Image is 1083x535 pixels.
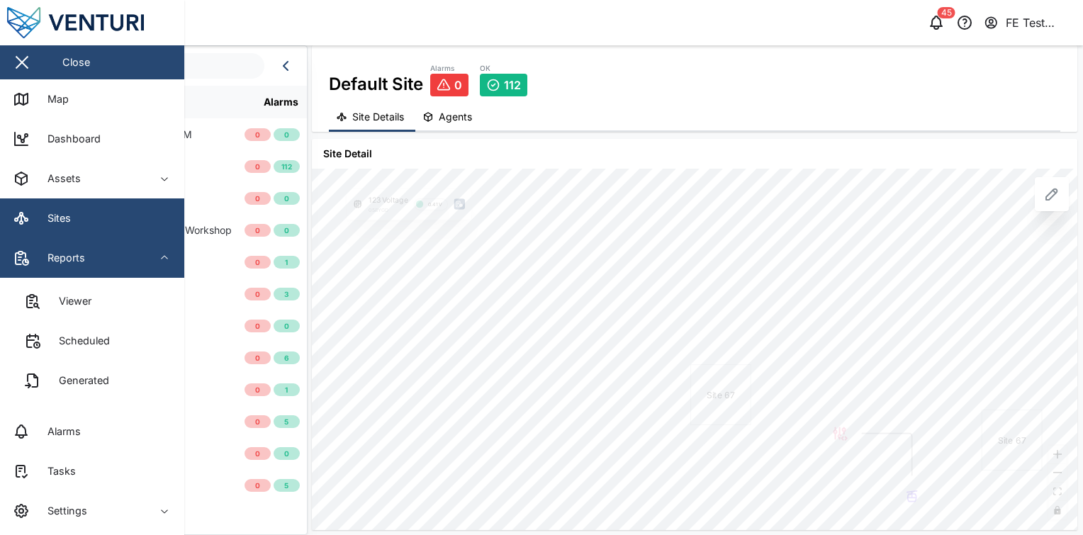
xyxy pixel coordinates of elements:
div: Alarms [430,63,468,74]
a: Scheduled [11,321,173,361]
span: Agents [439,112,472,122]
span: 0 [255,225,260,236]
div: OK [480,63,527,74]
div: Generated [48,373,109,388]
div: Map [37,91,69,107]
div: Sites [37,210,71,226]
span: Site Details [352,112,404,122]
span: 0 [255,129,260,140]
span: 0 [255,416,260,427]
div: Site Detail [312,139,1077,169]
span: 0 [255,193,260,204]
button: fit view [1048,483,1067,501]
button: zoom out [1048,464,1067,483]
button: toggle interactivity [1048,501,1067,519]
a: 0 [430,74,468,96]
span: 0 [255,384,260,395]
span: 0 [255,257,260,268]
div: Settings [37,503,87,519]
div: Scheduled [48,333,110,349]
div: Close [62,55,90,70]
a: Viewer [11,281,173,321]
div: Default Site [329,62,423,97]
span: 0 [284,129,289,140]
button: zoom in [1048,446,1067,464]
span: 0 [255,352,260,364]
img: Main Logo [7,7,191,38]
div: Alarms [264,94,298,110]
span: 5 [284,480,288,491]
span: 5 [284,416,288,427]
span: 0 [284,193,289,204]
span: 0 [454,79,462,91]
div: 45 [938,7,955,18]
div: React Flow controls [1048,446,1067,519]
span: 0 [255,480,260,491]
div: Dashboard [37,131,101,147]
button: FE Test Admin [983,13,1072,33]
span: 0 [284,448,289,459]
span: 0 [284,320,289,332]
span: 0 [284,225,289,236]
div: Reports [37,250,85,266]
span: 3 [284,288,288,300]
span: 112 [504,79,521,91]
div: Tasks [37,463,76,479]
div: Viewer [48,293,91,309]
div: FE Test Admin [1006,14,1071,32]
div: Alarms [37,424,81,439]
span: 0 [255,161,260,172]
span: 0 [255,288,260,300]
span: 1 [285,384,288,395]
span: 112 [281,161,292,172]
span: 0 [255,320,260,332]
span: 0 [255,448,260,459]
a: Generated [11,361,173,400]
span: 1 [285,257,288,268]
div: Assets [37,171,81,186]
span: 6 [284,352,289,364]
